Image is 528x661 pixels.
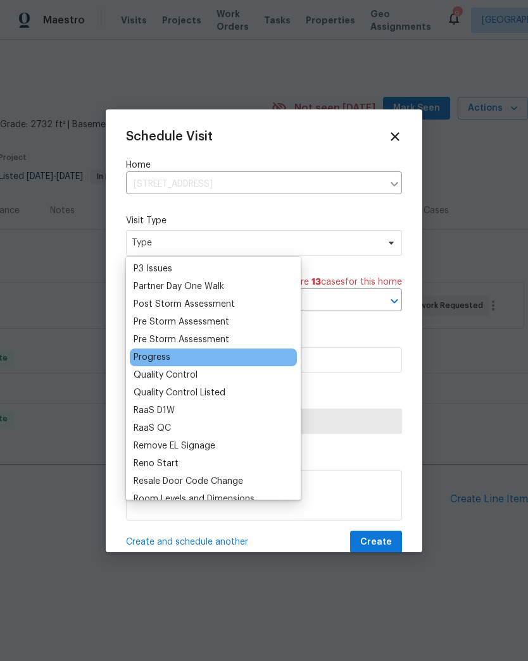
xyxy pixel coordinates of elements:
[134,263,172,275] div: P3 Issues
[134,280,224,293] div: Partner Day One Walk
[134,351,170,364] div: Progress
[132,237,378,249] span: Type
[388,130,402,144] span: Close
[134,422,171,435] div: RaaS QC
[134,440,215,452] div: Remove EL Signage
[134,386,225,399] div: Quality Control Listed
[134,457,179,470] div: Reno Start
[134,404,175,417] div: RaaS D1W
[134,475,243,488] div: Resale Door Code Change
[126,536,248,548] span: Create and schedule another
[126,175,383,194] input: Enter in an address
[134,369,198,381] div: Quality Control
[386,292,403,310] button: Open
[272,276,402,288] span: There are case s for this home
[360,534,392,550] span: Create
[350,531,402,554] button: Create
[134,333,229,346] div: Pre Storm Assessment
[134,316,229,328] div: Pre Storm Assessment
[126,130,213,143] span: Schedule Visit
[134,493,255,505] div: Room Levels and Dimensions
[311,278,321,287] span: 13
[134,298,235,311] div: Post Storm Assessment
[126,159,402,171] label: Home
[126,214,402,227] label: Visit Type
